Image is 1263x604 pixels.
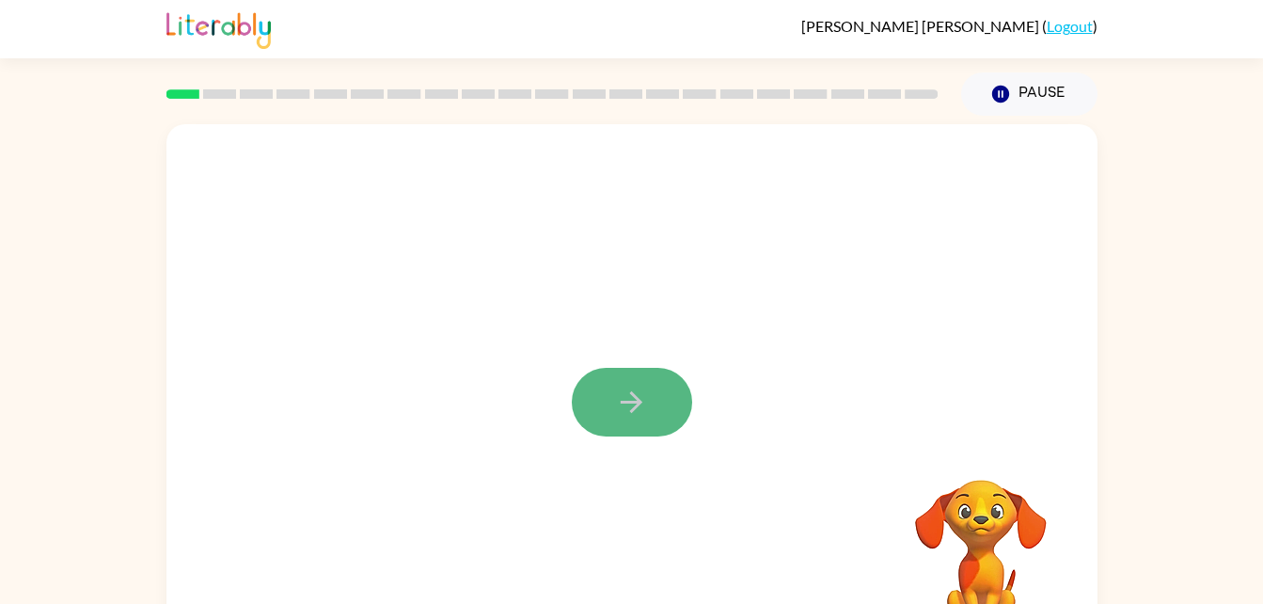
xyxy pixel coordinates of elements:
[801,17,1042,35] span: [PERSON_NAME] [PERSON_NAME]
[961,72,1097,116] button: Pause
[1047,17,1093,35] a: Logout
[801,17,1097,35] div: ( )
[166,8,271,49] img: Literably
